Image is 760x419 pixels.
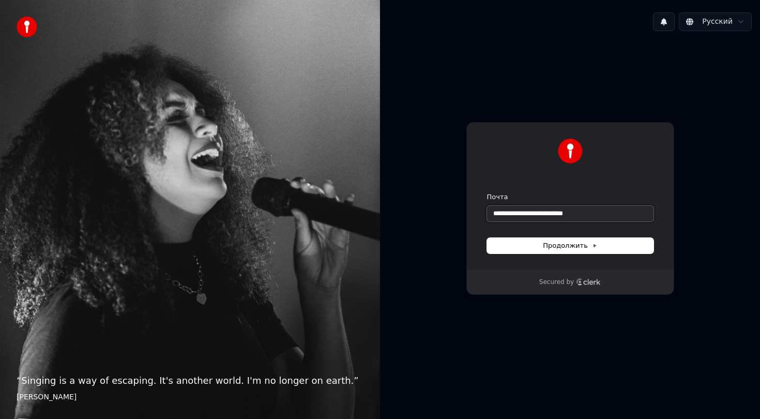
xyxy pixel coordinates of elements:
img: Youka [558,139,583,163]
label: Почта [487,192,508,202]
button: Продолжить [487,238,653,253]
img: youka [17,17,37,37]
a: Clerk logo [576,278,601,286]
p: Secured by [539,278,574,287]
span: Продолжить [543,241,597,250]
p: “ Singing is a way of escaping. It's another world. I'm no longer on earth. ” [17,373,363,388]
footer: [PERSON_NAME] [17,392,363,402]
